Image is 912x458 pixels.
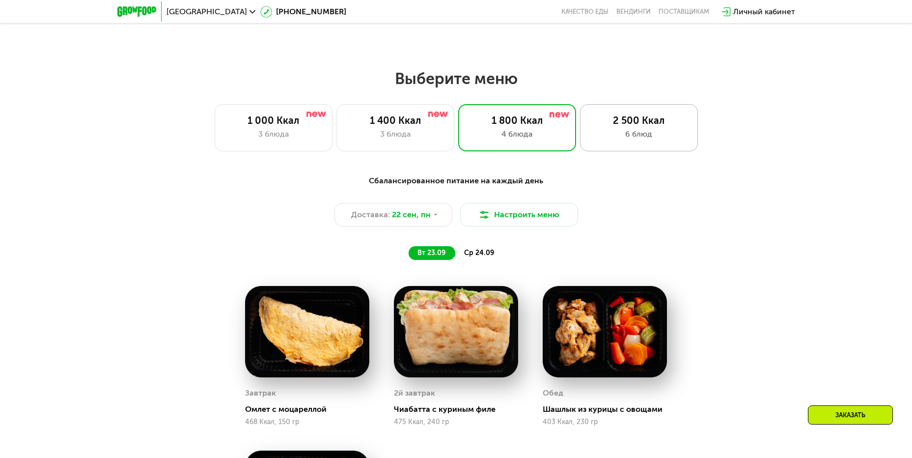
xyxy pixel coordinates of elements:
[394,418,518,426] div: 475 Ккал, 240 гр
[543,404,675,414] div: Шашлык из курицы с овощами
[166,8,247,16] span: [GEOGRAPHIC_DATA]
[561,8,608,16] a: Качество еды
[31,69,881,88] h2: Выберите меню
[616,8,651,16] a: Вендинги
[659,8,709,16] div: поставщикам
[460,203,578,227] button: Настроить меню
[469,114,566,126] div: 1 800 Ккал
[260,6,346,18] a: [PHONE_NUMBER]
[808,405,893,425] div: Заказать
[245,418,369,426] div: 468 Ккал, 150 гр
[225,128,322,140] div: 3 блюда
[590,114,688,126] div: 2 500 Ккал
[543,418,667,426] div: 403 Ккал, 230 гр
[225,114,322,126] div: 1 000 Ккал
[590,128,688,140] div: 6 блюд
[417,249,445,257] span: вт 23.09
[464,249,494,257] span: ср 24.09
[733,6,795,18] div: Личный кабинет
[394,386,435,401] div: 2й завтрак
[245,386,276,401] div: Завтрак
[394,404,526,414] div: Чиабатта с куриным филе
[469,128,566,140] div: 4 блюда
[347,128,444,140] div: 3 блюда
[351,209,390,221] span: Доставка:
[166,175,747,187] div: Сбалансированное питание на каждый день
[392,209,431,221] span: 22 сен, пн
[245,404,377,414] div: Омлет с моцареллой
[347,114,444,126] div: 1 400 Ккал
[543,386,563,401] div: Обед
